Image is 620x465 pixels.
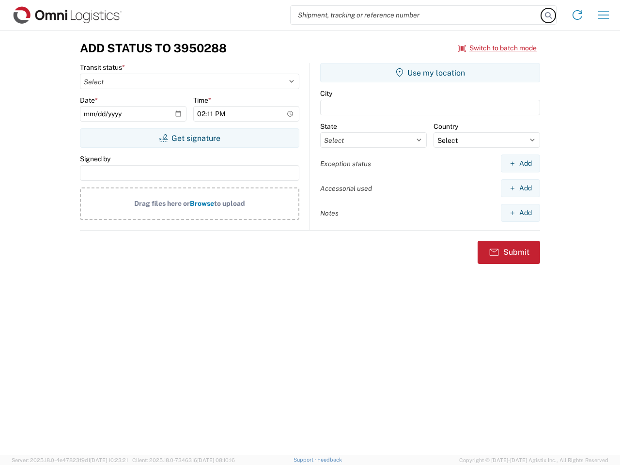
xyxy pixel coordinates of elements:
[458,40,537,56] button: Switch to batch mode
[80,41,227,55] h3: Add Status to 3950288
[320,89,332,98] label: City
[320,63,540,82] button: Use my location
[12,457,128,463] span: Server: 2025.18.0-4e47823f9d1
[320,184,372,193] label: Accessorial used
[320,159,371,168] label: Exception status
[190,200,214,207] span: Browse
[80,63,125,72] label: Transit status
[320,209,339,217] label: Notes
[193,96,211,105] label: Time
[90,457,128,463] span: [DATE] 10:23:21
[317,457,342,463] a: Feedback
[478,241,540,264] button: Submit
[214,200,245,207] span: to upload
[80,96,98,105] label: Date
[501,204,540,222] button: Add
[434,122,458,131] label: Country
[80,128,299,148] button: Get signature
[132,457,235,463] span: Client: 2025.18.0-7346316
[197,457,235,463] span: [DATE] 08:10:16
[294,457,318,463] a: Support
[459,456,608,465] span: Copyright © [DATE]-[DATE] Agistix Inc., All Rights Reserved
[320,122,337,131] label: State
[291,6,542,24] input: Shipment, tracking or reference number
[501,179,540,197] button: Add
[501,155,540,172] button: Add
[80,155,110,163] label: Signed by
[134,200,190,207] span: Drag files here or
